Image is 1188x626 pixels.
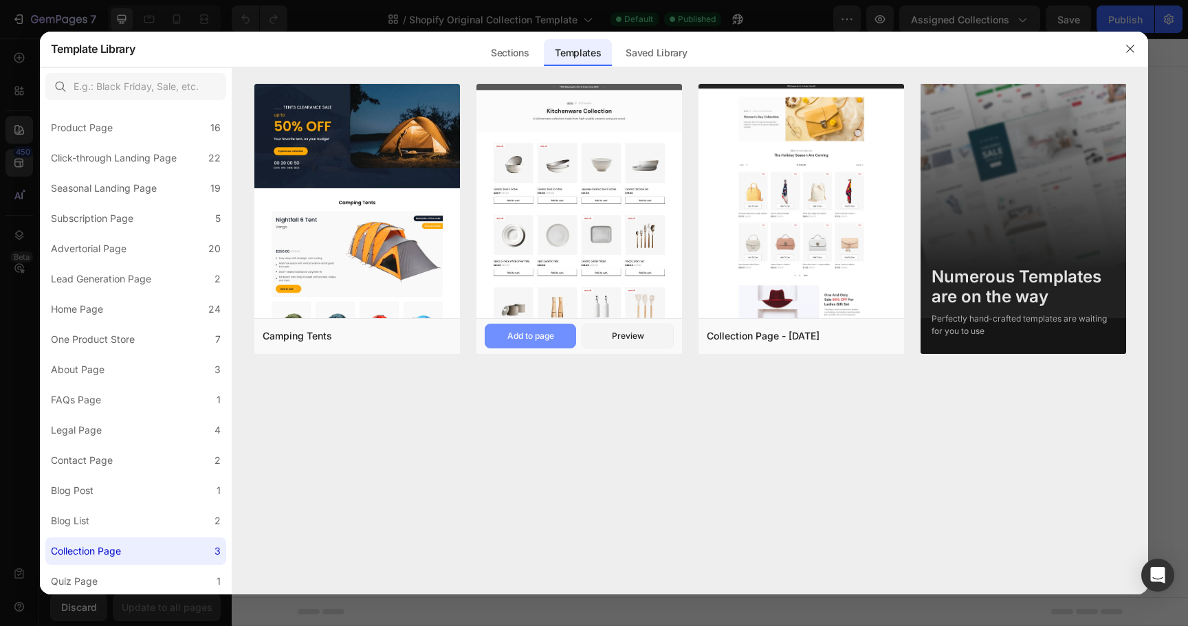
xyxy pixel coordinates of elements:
[51,361,104,378] div: About Page
[445,194,511,208] span: Add section
[210,180,221,197] div: 19
[330,225,413,239] div: Choose templates
[507,330,554,342] div: Add to page
[612,330,644,342] div: Preview
[51,482,93,499] div: Blog Post
[51,301,103,317] div: Home Page
[51,210,133,227] div: Subscription Page
[217,392,221,408] div: 1
[445,56,534,73] span: Collection banner
[217,482,221,499] div: 1
[615,39,698,67] div: Saved Library
[438,225,510,239] div: Generate layout
[51,120,113,136] div: Product Page
[51,422,102,438] div: Legal Page
[698,84,904,563] img: Collection%20Page%20-%20Women_s%20Day.png
[51,543,121,559] div: Collection Page
[208,301,221,317] div: 24
[480,39,540,67] div: Sections
[485,324,577,348] button: Add to page
[932,313,1115,337] div: Perfectly hand-crafted templates are waiting for you to use
[51,392,101,408] div: FAQs Page
[476,84,682,466] img: kitchen1.png
[51,452,113,469] div: Contact Page
[217,573,221,590] div: 1
[51,513,89,529] div: Blog List
[539,225,623,239] div: Add blank section
[214,361,221,378] div: 3
[51,150,177,166] div: Click-through Landing Page
[45,73,226,100] input: E.g.: Black Friday, Sale, etc.
[529,242,631,254] span: then drag & drop elements
[707,328,819,344] div: Collection Page - [DATE]
[51,31,135,67] h2: Template Library
[215,331,221,348] div: 7
[214,452,221,469] div: 2
[1141,559,1174,592] div: Open Intercom Messenger
[458,129,521,146] span: Product grid
[544,39,612,67] div: Templates
[263,328,332,344] div: Camping Tents
[324,242,418,254] span: inspired by CRO experts
[215,210,221,227] div: 5
[932,267,1115,307] div: Numerous Templates are on the way
[51,573,98,590] div: Quiz Page
[208,241,221,257] div: 20
[582,324,674,348] button: Preview
[214,543,221,559] div: 3
[254,84,460,533] img: tent.png
[437,242,510,254] span: from URL or image
[51,241,126,257] div: Advertorial Page
[208,150,221,166] div: 22
[51,331,135,348] div: One Product Store
[214,422,221,438] div: 4
[210,120,221,136] div: 16
[51,271,151,287] div: Lead Generation Page
[51,180,157,197] div: Seasonal Landing Page
[214,513,221,529] div: 2
[214,271,221,287] div: 2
